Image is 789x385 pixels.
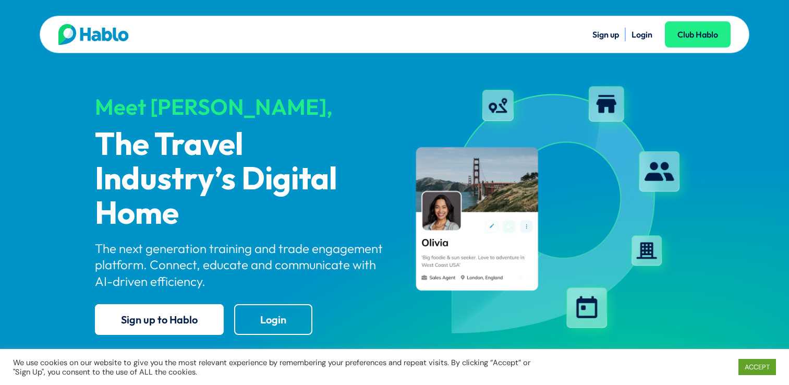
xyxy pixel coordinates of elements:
[95,95,386,119] div: Meet [PERSON_NAME],
[632,29,652,40] a: Login
[13,358,547,377] div: We use cookies on our website to give you the most relevant experience by remembering your prefer...
[738,359,776,375] a: ACCEPT
[95,128,386,232] p: The Travel Industry’s Digital Home
[592,29,619,40] a: Sign up
[665,21,731,47] a: Club Hablo
[234,304,312,335] a: Login
[95,240,386,290] p: The next generation training and trade engagement platform. Connect, educate and communicate with...
[58,24,129,45] img: Hablo logo main 2
[404,78,695,344] img: hablo-profile-image
[95,304,224,335] a: Sign up to Hablo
